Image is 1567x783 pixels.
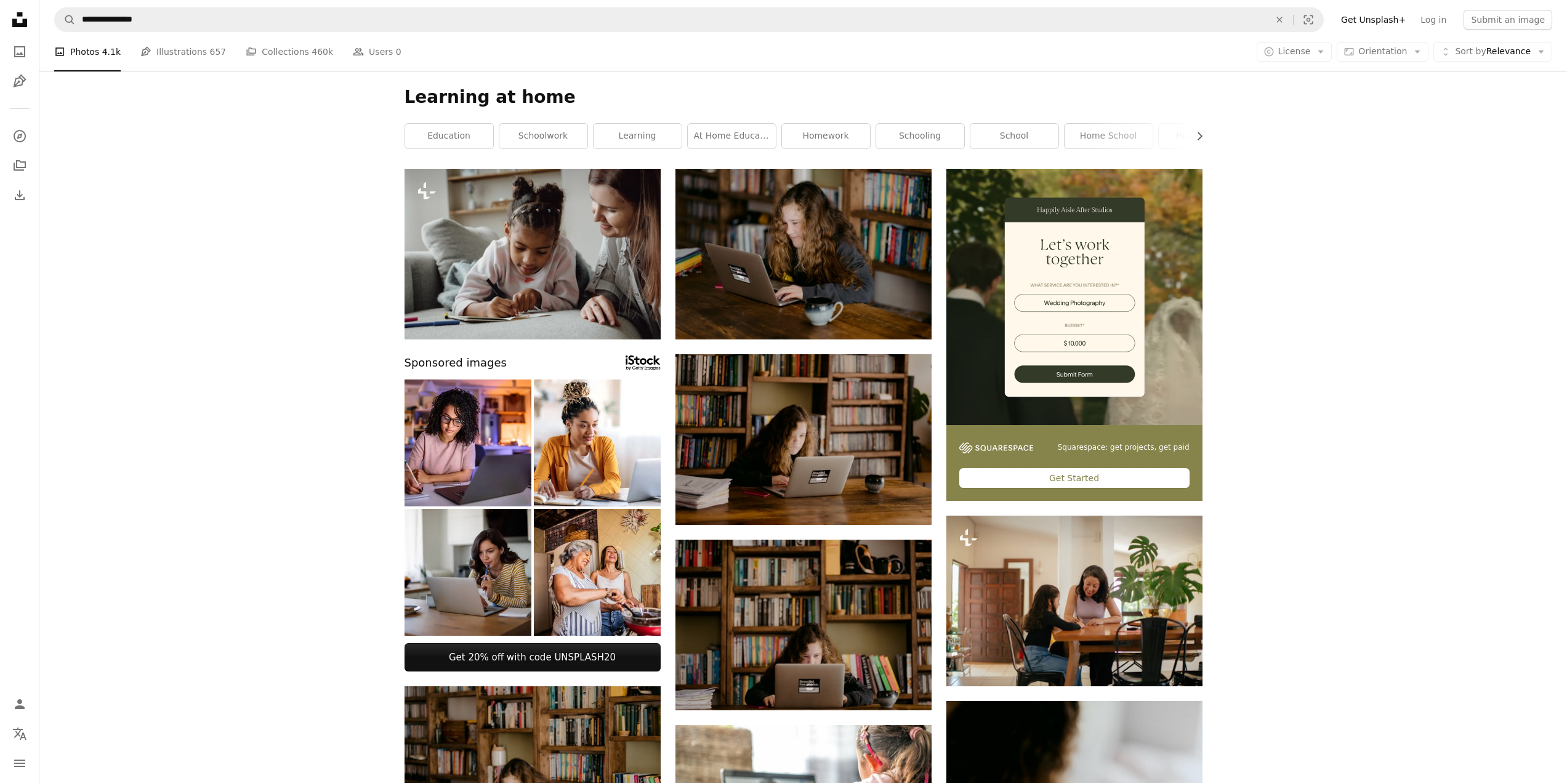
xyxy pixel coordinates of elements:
[405,643,661,671] a: Get 20% off with code UNSPLASH20
[1413,10,1454,30] a: Log in
[1266,8,1293,31] button: Clear
[959,442,1033,453] img: file-1747939142011-51e5cc87e3c9
[405,766,661,777] a: woman in black long sleeve shirt using macbook
[353,32,401,71] a: Users 0
[959,468,1190,488] div: Get Started
[210,45,227,59] span: 657
[534,379,661,506] img: Focused cute stylish african american female student with afro dreadlocks, studying remotely from...
[970,124,1058,148] a: school
[499,124,587,148] a: schoolwork
[312,45,333,59] span: 460k
[1334,10,1413,30] a: Get Unsplash+
[675,540,932,710] img: woman in black long sleeve shirt using macbook
[54,7,1324,32] form: Find visuals sitewide
[405,86,1202,108] h1: Learning at home
[1278,46,1311,56] span: License
[7,153,32,178] a: Collections
[405,169,661,339] img: a woman and a little girl sitting on a couch
[675,169,932,339] img: woman in black jacket using macbook pro
[1337,42,1428,62] button: Orientation
[405,509,531,636] img: Young woman using a laptop while working from home
[7,39,32,64] a: Photos
[1455,46,1531,58] span: Relevance
[396,45,401,59] span: 0
[876,124,964,148] a: schooling
[1358,46,1407,56] span: Orientation
[946,169,1202,501] a: Squarespace: get projects, get paidGet Started
[246,32,333,71] a: Collections 460k
[7,751,32,776] button: Menu
[688,124,776,148] a: at home education
[1433,42,1552,62] button: Sort byRelevance
[7,124,32,148] a: Explore
[1294,8,1323,31] button: Visual search
[1188,124,1202,148] button: scroll list to the right
[7,721,32,746] button: Language
[1464,10,1552,30] button: Submit an image
[405,248,661,259] a: a woman and a little girl sitting on a couch
[946,169,1202,425] img: file-1747939393036-2c53a76c450aimage
[675,434,932,445] a: woman in black long sleeve shirt using macbook air on brown wooden table
[7,69,32,94] a: Illustrations
[675,619,932,630] a: woman in black long sleeve shirt using macbook
[1058,442,1190,453] span: Squarespace: get projects, get paid
[946,516,1202,686] img: a woman sitting at a table with a little girl
[55,8,76,31] button: Search Unsplash
[675,248,932,259] a: woman in black jacket using macbook pro
[782,124,870,148] a: homework
[534,509,661,636] img: Senior woman melting chocolate with granddaughter at home
[1065,124,1153,148] a: home school
[7,692,32,716] a: Log in / Sign up
[1455,46,1486,56] span: Sort by
[1257,42,1332,62] button: License
[946,595,1202,606] a: a woman sitting at a table with a little girl
[594,124,682,148] a: learning
[405,124,493,148] a: education
[405,379,531,506] img: Few more minutes and i am done for tonight.
[405,354,507,372] span: Sponsored images
[1159,124,1247,148] a: homeschool
[7,183,32,208] a: Download History
[140,32,226,71] a: Illustrations 657
[675,354,932,525] img: woman in black long sleeve shirt using macbook air on brown wooden table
